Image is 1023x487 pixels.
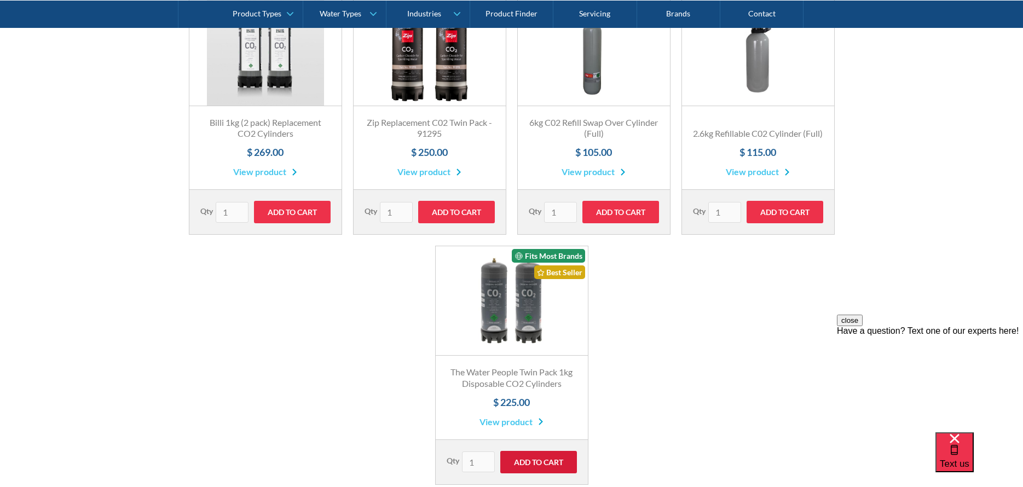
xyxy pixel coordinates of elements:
label: Qty [693,205,706,217]
a: Fits Most BrandsBest Seller [436,246,588,356]
label: Qty [447,455,459,466]
a: View product [562,165,626,178]
iframe: podium webchat widget bubble [935,432,1023,487]
div: Product Types [233,9,281,18]
h4: $ 250.00 [365,145,495,160]
h3: Zip Replacement C02 Twin Pack - 91295 [365,117,495,140]
a: View product [233,165,297,178]
div: Industries [407,9,441,18]
h4: $ 269.00 [200,145,331,160]
h4: $ 225.00 [447,395,577,410]
label: Qty [365,205,377,217]
div: Water Types [320,9,361,18]
input: Add to Cart [254,201,331,223]
a: View product [397,165,461,178]
div: Best Seller [534,265,585,279]
h4: $ 115.00 [693,145,823,160]
a: View product [479,415,544,428]
a: View product [726,165,790,178]
h3: Billi 1kg (2 pack) Replacement CO2 Cylinders [200,117,331,140]
label: Qty [529,205,541,217]
h4: $ 105.00 [529,145,659,160]
input: Add to Cart [418,201,495,223]
input: Add to Cart [747,201,823,223]
label: Qty [200,205,213,217]
div: Fits Most Brands [512,249,585,263]
h3: The Water People Twin Pack 1kg Disposable CO2 Cylinders [447,367,577,390]
input: Add to Cart [500,451,577,473]
h3: 6kg C02 Refill Swap Over Cylinder (Full) [529,117,659,140]
input: Add to Cart [582,201,659,223]
h3: 2.6kg Refillable C02 Cylinder (Full) [693,128,823,140]
iframe: podium webchat widget prompt [837,315,1023,446]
